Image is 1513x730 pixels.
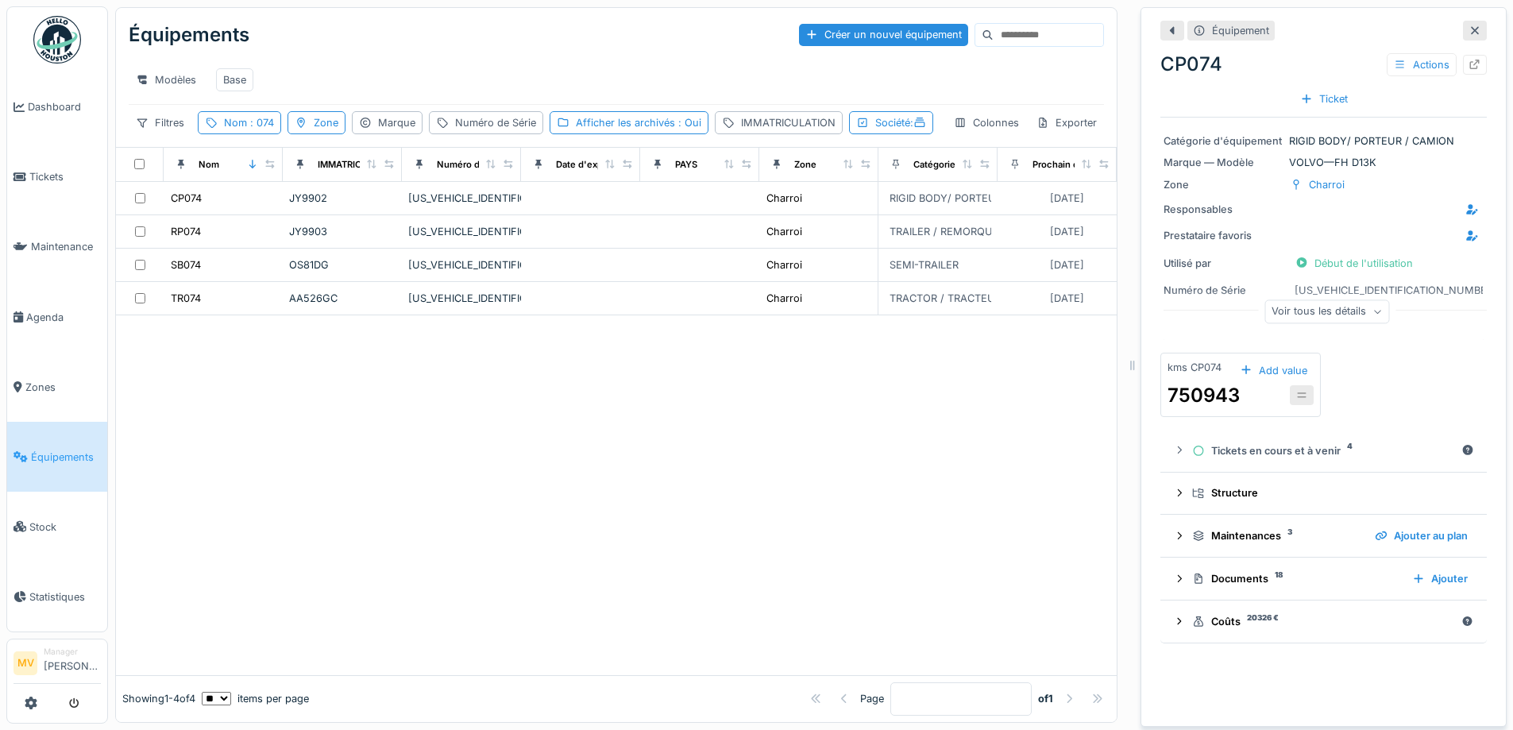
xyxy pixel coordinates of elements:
summary: Maintenances3Ajouter au plan [1167,521,1480,550]
div: IMMATRICULATION [741,115,836,130]
div: CP074 [1160,50,1487,79]
div: SB074 [171,257,201,272]
span: Tickets [29,169,101,184]
div: [US_VEHICLE_IDENTIFICATION_NUMBER] [408,191,515,206]
a: Maintenance [7,212,107,282]
div: Modèles [129,68,203,91]
div: Charroi [1309,177,1345,192]
img: Badge_color-CXgf-gQk.svg [33,16,81,64]
div: Exporter [1029,111,1104,134]
div: Afficher les archivés [576,115,701,130]
div: Marque [378,115,415,130]
div: AA526GC [289,291,396,306]
div: Maintenances [1192,528,1362,543]
div: Zone [794,158,816,172]
a: MV Manager[PERSON_NAME] [14,646,101,684]
div: items per page [202,691,309,706]
div: [US_VEHICLE_IDENTIFICATION_NUMBER] [408,224,515,239]
a: Stock [7,492,107,562]
div: Société [875,115,926,130]
div: Base [223,72,246,87]
a: Zones [7,352,107,422]
div: IMMATRICULATION [318,158,400,172]
div: [DATE] [1050,224,1084,239]
summary: Tickets en cours et à venir4 [1167,436,1480,465]
div: Marque — Modèle [1164,155,1283,170]
span: Agenda [26,310,101,325]
div: PAYS [675,158,697,172]
div: Créer un nouvel équipement [799,24,968,45]
span: Statistiques [29,589,101,604]
div: Actions [1387,53,1457,76]
span: Stock [29,519,101,535]
div: [DATE] [1050,257,1084,272]
div: 750943 [1168,381,1240,410]
span: Dashboard [28,99,101,114]
div: RIGID BODY/ PORTEUR / CAMION [890,191,1055,206]
div: Catégorie d'équipement [1164,133,1283,149]
div: Zone [314,115,338,130]
div: Structure [1192,485,1468,500]
span: : 074 [247,117,274,129]
div: Ticket [1294,88,1354,110]
div: Numéro de Série [455,115,536,130]
a: Dashboard [7,72,107,142]
div: [US_VEHICLE_IDENTIFICATION_NUMBER] [1295,283,1497,298]
div: Showing 1 - 4 of 4 [122,691,195,706]
div: TR074 [171,291,201,306]
div: JY9902 [289,191,396,206]
div: Date d'expiration [556,158,630,172]
div: CP074 [171,191,202,206]
div: Catégories d'équipement [913,158,1024,172]
div: Page [860,691,884,706]
div: Tickets en cours et à venir [1192,443,1455,458]
li: MV [14,651,37,675]
div: Prestataire favoris [1164,228,1283,243]
div: Utilisé par [1164,256,1283,271]
div: OS81DG [289,257,396,272]
div: Add value [1233,360,1314,381]
div: RIGID BODY/ PORTEUR / CAMION [1164,133,1484,149]
summary: Structure [1167,479,1480,508]
span: Maintenance [31,239,101,254]
div: TRACTOR / TRACTEUR [890,291,1002,306]
summary: Coûts20326 € [1167,607,1480,636]
div: Numéro de Série [437,158,510,172]
div: Responsables [1164,202,1283,217]
span: Équipements [31,450,101,465]
div: Équipements [129,14,249,56]
div: Numéro de Série [1164,283,1283,298]
div: Équipement [1212,23,1269,38]
div: Charroi [766,291,802,306]
div: Documents [1192,571,1399,586]
a: Statistiques [7,562,107,632]
div: Début de l'utilisation [1289,253,1419,274]
div: Manager [44,646,101,658]
div: SEMI-TRAILER [890,257,959,272]
div: [DATE] [1050,191,1084,206]
div: Ajouter [1406,568,1474,589]
div: TRAILER / REMORQUE [890,224,999,239]
div: Filtres [129,111,191,134]
div: Colonnes [947,111,1026,134]
div: [US_VEHICLE_IDENTIFICATION_NUMBER] [408,291,515,306]
div: Ajouter au plan [1368,525,1474,547]
div: Charroi [766,224,802,239]
div: Voir tous les détails [1264,300,1389,323]
div: Nom [224,115,274,130]
div: Prochain entretien [1032,158,1113,172]
a: Tickets [7,142,107,212]
div: Zone [1164,177,1283,192]
span: : Oui [675,117,701,129]
li: [PERSON_NAME] [44,646,101,680]
div: Coûts [1192,614,1455,629]
div: VOLVO — FH D13K [1164,155,1484,170]
div: Charroi [766,191,802,206]
a: Agenda [7,282,107,352]
span: : [910,117,926,129]
div: [US_VEHICLE_IDENTIFICATION_NUMBER] [408,257,515,272]
div: Nom [199,158,219,172]
strong: of 1 [1038,691,1053,706]
a: Équipements [7,422,107,492]
summary: Documents18Ajouter [1167,564,1480,593]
